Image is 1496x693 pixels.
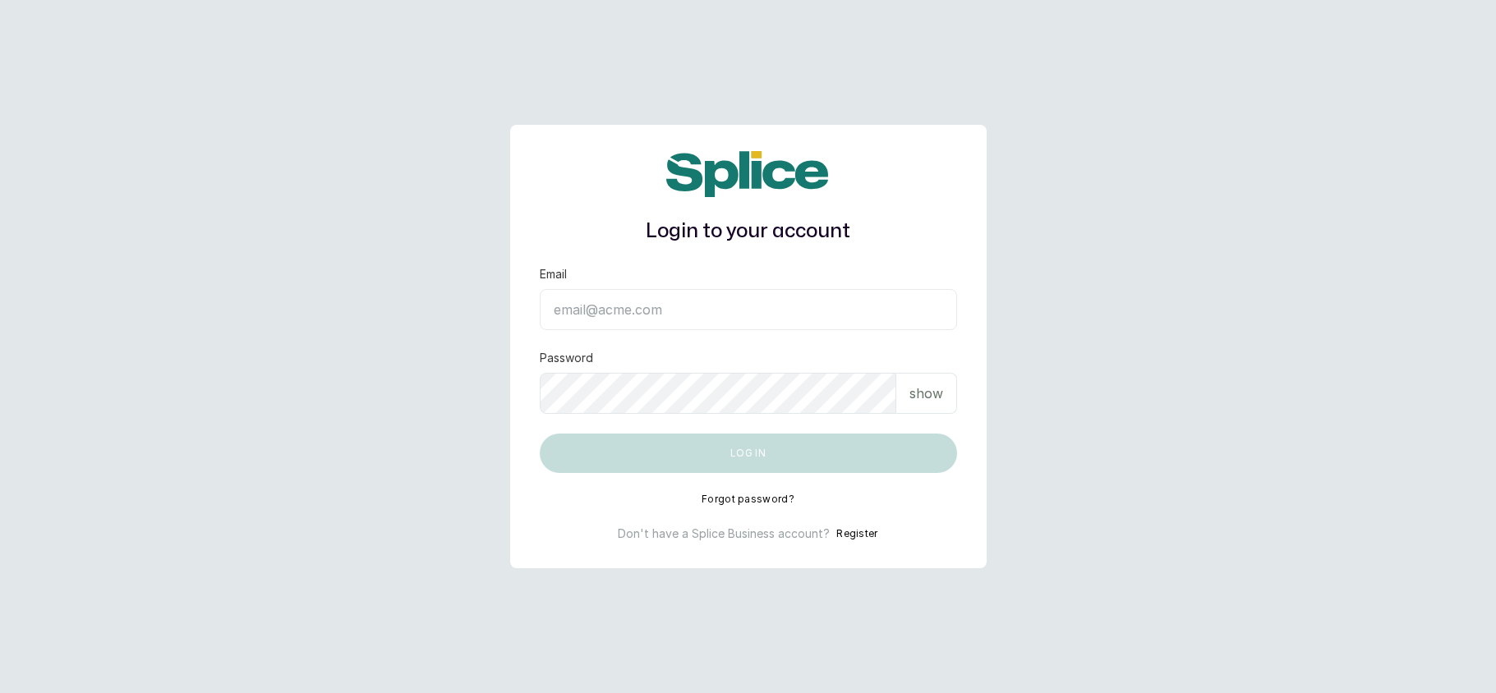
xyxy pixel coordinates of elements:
[836,525,877,542] button: Register
[618,525,830,542] p: Don't have a Splice Business account?
[540,266,567,282] label: Email
[540,217,957,246] h1: Login to your account
[540,289,957,330] input: email@acme.com
[909,383,943,403] p: show
[540,350,593,366] label: Password
[702,493,794,506] button: Forgot password?
[540,434,957,473] button: Log in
